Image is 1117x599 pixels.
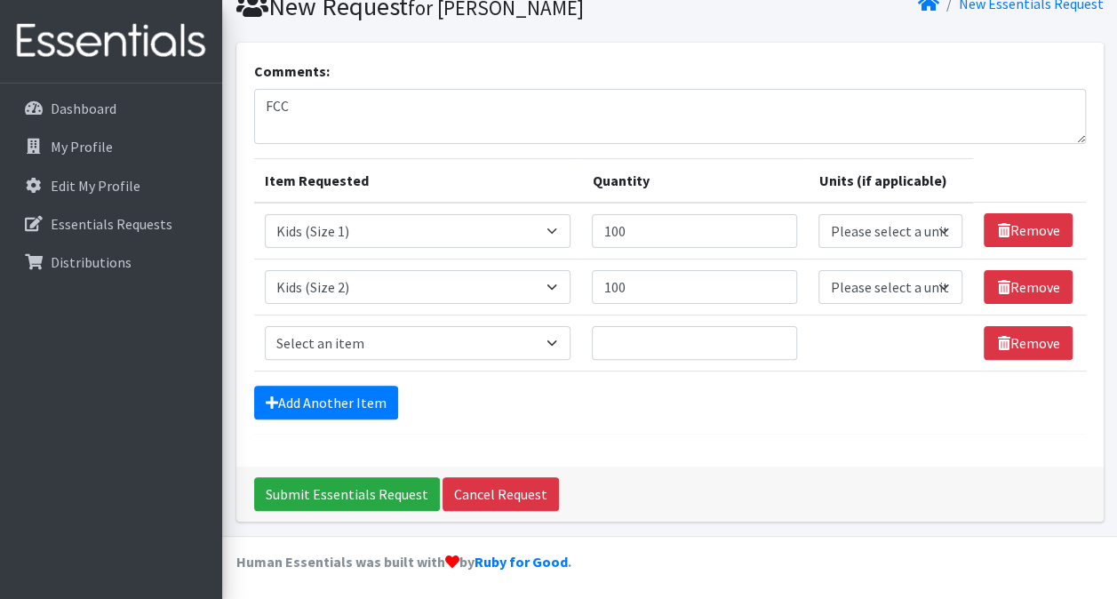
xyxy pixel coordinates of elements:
[51,253,132,271] p: Distributions
[984,213,1073,247] a: Remove
[475,553,568,571] a: Ruby for Good
[808,158,973,203] th: Units (if applicable)
[581,158,808,203] th: Quantity
[7,91,215,126] a: Dashboard
[254,158,582,203] th: Item Requested
[984,270,1073,304] a: Remove
[254,386,398,419] a: Add Another Item
[51,215,172,233] p: Essentials Requests
[254,477,440,511] input: Submit Essentials Request
[51,138,113,156] p: My Profile
[984,326,1073,360] a: Remove
[7,129,215,164] a: My Profile
[7,244,215,280] a: Distributions
[7,12,215,71] img: HumanEssentials
[7,168,215,204] a: Edit My Profile
[254,60,330,82] label: Comments:
[236,553,571,571] strong: Human Essentials was built with by .
[443,477,559,511] a: Cancel Request
[51,177,140,195] p: Edit My Profile
[7,206,215,242] a: Essentials Requests
[51,100,116,117] p: Dashboard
